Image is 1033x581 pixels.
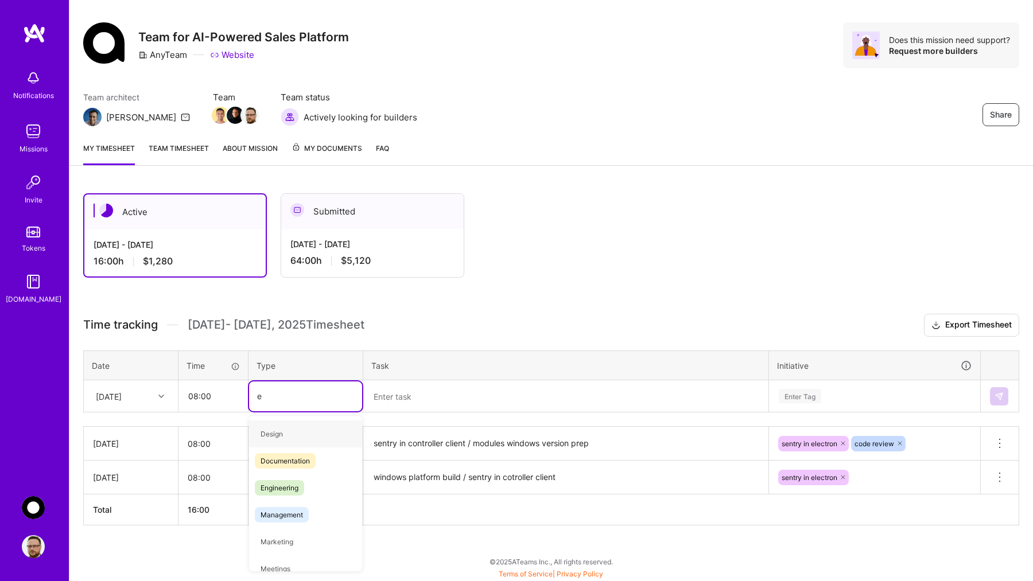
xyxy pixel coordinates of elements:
[364,462,767,493] textarea: windows platform build / sentry in cotroller client
[93,438,169,450] div: [DATE]
[138,50,147,60] i: icon CompanyGray
[83,108,102,126] img: Team Architect
[990,109,1012,120] span: Share
[255,426,289,442] span: Design
[23,23,46,44] img: logo
[213,106,228,125] a: Team Member Avatar
[852,32,880,59] img: Avatar
[292,142,362,155] span: My Documents
[255,453,316,469] span: Documentation
[22,120,45,143] img: teamwork
[995,392,1004,401] img: Submit
[779,387,821,405] div: Enter Tag
[158,393,164,399] i: icon Chevron
[290,255,455,267] div: 64:00 h
[242,107,259,124] img: Team Member Avatar
[255,534,299,549] span: Marketing
[22,242,45,254] div: Tokens
[96,390,122,402] div: [DATE]
[26,227,40,237] img: tokens
[13,89,54,102] div: Notifications
[187,360,240,372] div: Time
[557,570,603,578] a: Privacy Policy
[376,142,389,165] a: FAQ
[83,91,190,103] span: Team architect
[22,496,45,519] img: AnyTeam: Team for AI-Powered Sales Platform
[22,535,45,558] img: User Avatar
[93,471,169,483] div: [DATE]
[255,561,296,576] span: Meetings
[290,238,455,250] div: [DATE] - [DATE]
[188,318,364,332] span: [DATE] - [DATE] , 2025 Timesheet
[149,142,209,165] a: Team timesheet
[255,480,304,496] span: Engineering
[924,314,1019,337] button: Export Timesheet
[84,350,178,380] th: Date
[243,106,258,125] a: Team Member Avatar
[364,428,767,459] textarea: sentry in controller client / modules windows version prep
[855,439,894,448] span: code review
[178,462,248,493] input: HH:MM
[363,350,769,380] th: Task
[499,570,553,578] a: Terms of Service
[6,293,61,305] div: [DOMAIN_NAME]
[179,381,247,411] input: HH:MM
[223,142,278,165] a: About Mission
[19,535,48,558] a: User Avatar
[227,107,244,124] img: Team Member Avatar
[69,547,1033,576] div: © 2025 ATeams Inc., All rights reserved.
[22,171,45,194] img: Invite
[83,318,158,332] span: Time tracking
[290,203,304,217] img: Submitted
[281,194,464,229] div: Submitted
[94,255,257,267] div: 16:00 h
[210,49,254,61] a: Website
[143,255,173,267] span: $1,280
[83,22,125,64] img: Company Logo
[20,143,48,155] div: Missions
[304,111,417,123] span: Actively looking for builders
[94,239,257,251] div: [DATE] - [DATE]
[138,30,349,44] h3: Team for AI-Powered Sales Platform
[84,494,178,525] th: Total
[84,194,266,229] div: Active
[19,496,48,519] a: AnyTeam: Team for AI-Powered Sales Platform
[106,111,176,123] div: [PERSON_NAME]
[99,204,113,217] img: Active
[777,359,972,372] div: Initiative
[889,45,1010,56] div: Request more builders
[22,270,45,293] img: guide book
[178,494,248,525] th: 16:00
[281,108,299,126] img: Actively looking for builders
[292,142,362,165] a: My Documents
[138,49,187,61] div: AnyTeam
[982,103,1019,126] button: Share
[499,570,603,578] span: |
[341,255,371,267] span: $5,120
[181,112,190,122] i: icon Mail
[248,350,363,380] th: Type
[782,473,837,482] span: sentry in electron
[255,507,309,522] span: Management
[83,142,135,165] a: My timesheet
[281,91,417,103] span: Team status
[889,34,1010,45] div: Does this mission need support?
[213,91,258,103] span: Team
[22,67,45,89] img: bell
[228,106,243,125] a: Team Member Avatar
[782,439,837,448] span: sentry in electron
[212,107,229,124] img: Team Member Avatar
[931,319,941,332] i: icon Download
[178,428,248,459] input: HH:MM
[25,194,42,206] div: Invite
